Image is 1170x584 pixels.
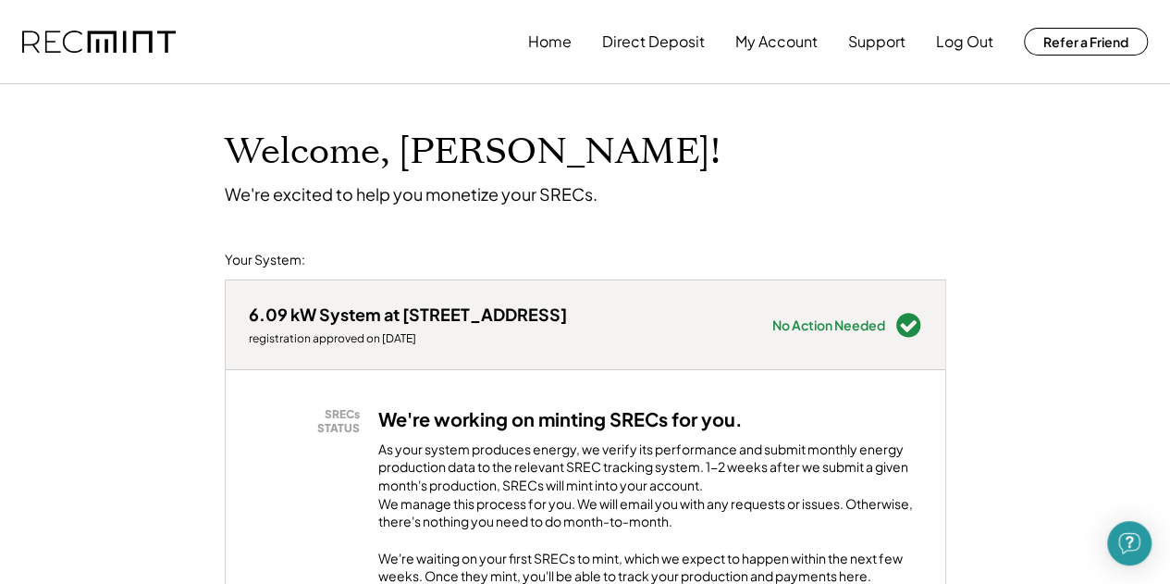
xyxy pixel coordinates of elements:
button: Home [528,23,572,60]
button: Log Out [936,23,993,60]
button: My Account [735,23,818,60]
div: 6.09 kW System at [STREET_ADDRESS] [249,304,567,325]
div: registration approved on [DATE] [249,331,567,346]
button: Refer a Friend [1024,28,1148,56]
img: recmint-logotype%403x.png [22,31,176,54]
h3: We're working on minting SRECs for you. [378,407,743,431]
div: We're excited to help you monetize your SRECs. [225,183,597,205]
div: As your system produces energy, we verify its performance and submit monthly energy production da... [378,441,922,541]
h1: Welcome, [PERSON_NAME]! [225,130,720,174]
button: Direct Deposit [602,23,705,60]
div: Your System: [225,251,305,269]
div: No Action Needed [772,318,885,331]
div: Open Intercom Messenger [1107,521,1152,565]
button: Support [848,23,905,60]
div: SRECs STATUS [258,407,360,436]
